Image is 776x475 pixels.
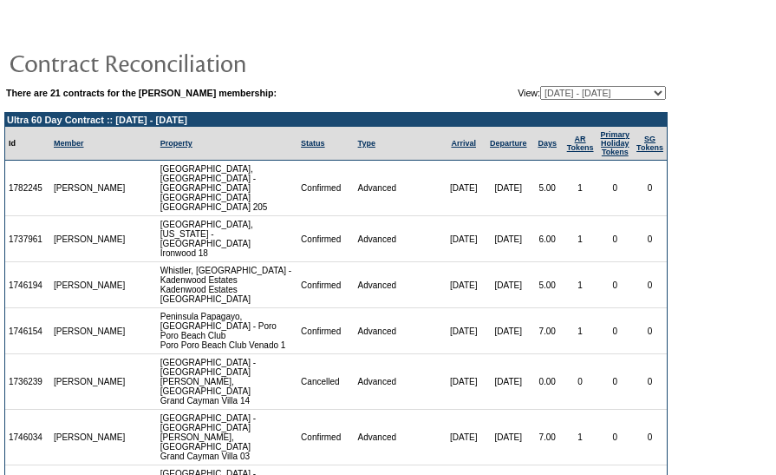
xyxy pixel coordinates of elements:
[160,139,192,148] a: Property
[50,262,129,308] td: [PERSON_NAME]
[433,86,666,100] td: View:
[5,354,50,410] td: 1736239
[297,216,354,262] td: Confirmed
[5,161,50,216] td: 1782245
[451,139,476,148] a: Arrival
[531,308,564,354] td: 7.00
[157,262,297,308] td: Whistler, [GEOGRAPHIC_DATA] - Kadenwood Estates Kadenwood Estates [GEOGRAPHIC_DATA]
[442,161,486,216] td: [DATE]
[486,161,531,216] td: [DATE]
[157,410,297,465] td: [GEOGRAPHIC_DATA] - [GEOGRAPHIC_DATA][PERSON_NAME], [GEOGRAPHIC_DATA] Grand Cayman Villa 03
[5,216,50,262] td: 1737961
[531,262,564,308] td: 5.00
[9,45,355,80] img: pgTtlContractReconciliation.gif
[486,216,531,262] td: [DATE]
[442,354,486,410] td: [DATE]
[355,262,442,308] td: Advanced
[157,354,297,410] td: [GEOGRAPHIC_DATA] - [GEOGRAPHIC_DATA][PERSON_NAME], [GEOGRAPHIC_DATA] Grand Cayman Villa 14
[54,139,84,148] a: Member
[531,216,564,262] td: 6.00
[50,354,129,410] td: [PERSON_NAME]
[633,354,667,410] td: 0
[5,410,50,465] td: 1746034
[297,354,354,410] td: Cancelled
[597,354,634,410] td: 0
[5,113,667,127] td: Ultra 60 Day Contract :: [DATE] - [DATE]
[355,161,442,216] td: Advanced
[564,216,597,262] td: 1
[633,262,667,308] td: 0
[633,161,667,216] td: 0
[50,410,129,465] td: [PERSON_NAME]
[531,161,564,216] td: 5.00
[297,308,354,354] td: Confirmed
[5,262,50,308] td: 1746194
[601,130,630,156] a: Primary HolidayTokens
[564,161,597,216] td: 1
[157,216,297,262] td: [GEOGRAPHIC_DATA], [US_STATE] - [GEOGRAPHIC_DATA] Ironwood 18
[486,354,531,410] td: [DATE]
[597,262,634,308] td: 0
[597,308,634,354] td: 0
[597,216,634,262] td: 0
[486,410,531,465] td: [DATE]
[301,139,325,148] a: Status
[597,161,634,216] td: 0
[597,410,634,465] td: 0
[633,410,667,465] td: 0
[490,139,527,148] a: Departure
[297,410,354,465] td: Confirmed
[5,127,50,161] td: Id
[157,161,297,216] td: [GEOGRAPHIC_DATA], [GEOGRAPHIC_DATA] - [GEOGRAPHIC_DATA] [GEOGRAPHIC_DATA] [GEOGRAPHIC_DATA] 205
[355,410,442,465] td: Advanced
[442,262,486,308] td: [DATE]
[564,354,597,410] td: 0
[5,308,50,354] td: 1746154
[355,354,442,410] td: Advanced
[157,308,297,354] td: Peninsula Papagayo, [GEOGRAPHIC_DATA] - Poro Poro Beach Club Poro Poro Beach Club Venado 1
[633,216,667,262] td: 0
[564,410,597,465] td: 1
[636,135,663,152] a: SGTokens
[633,308,667,354] td: 0
[50,216,129,262] td: [PERSON_NAME]
[564,308,597,354] td: 1
[538,139,557,148] a: Days
[50,161,129,216] td: [PERSON_NAME]
[531,410,564,465] td: 7.00
[442,308,486,354] td: [DATE]
[297,262,354,308] td: Confirmed
[355,216,442,262] td: Advanced
[442,410,486,465] td: [DATE]
[6,88,277,98] b: There are 21 contracts for the [PERSON_NAME] membership:
[50,308,129,354] td: [PERSON_NAME]
[564,262,597,308] td: 1
[567,135,594,152] a: ARTokens
[442,216,486,262] td: [DATE]
[358,139,375,148] a: Type
[486,308,531,354] td: [DATE]
[355,308,442,354] td: Advanced
[531,354,564,410] td: 0.00
[486,262,531,308] td: [DATE]
[297,161,354,216] td: Confirmed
